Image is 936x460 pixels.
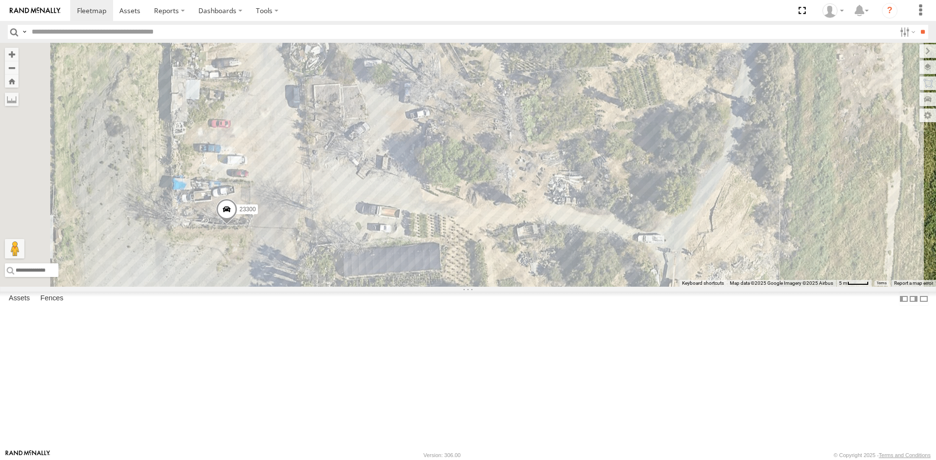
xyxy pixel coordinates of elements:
span: Map data ©2025 Google Imagery ©2025 Airbus [730,280,833,286]
label: Map Settings [919,109,936,122]
a: Report a map error [894,280,933,286]
div: © Copyright 2025 - [834,452,931,458]
label: Assets [4,292,35,306]
div: Version: 306.00 [424,452,461,458]
button: Zoom Home [5,74,19,88]
img: rand-logo.svg [10,7,60,14]
label: Measure [5,92,19,106]
a: Visit our Website [5,450,50,460]
label: Fences [36,292,68,306]
label: Search Query [20,25,28,39]
label: Dock Summary Table to the Right [909,292,918,306]
i: ? [882,3,897,18]
span: 5 m [839,280,847,286]
button: Keyboard shortcuts [682,280,724,287]
button: Map Scale: 5 m per 40 pixels [836,280,872,287]
button: Zoom in [5,48,19,61]
button: Zoom out [5,61,19,74]
a: Terms and Conditions [879,452,931,458]
button: Drag Pegman onto the map to open Street View [5,239,24,258]
label: Hide Summary Table [919,292,929,306]
label: Dock Summary Table to the Left [899,292,909,306]
span: 23300 [239,205,255,212]
label: Search Filter Options [896,25,917,39]
a: Terms (opens in new tab) [877,281,887,285]
div: Puma Singh [819,3,847,18]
